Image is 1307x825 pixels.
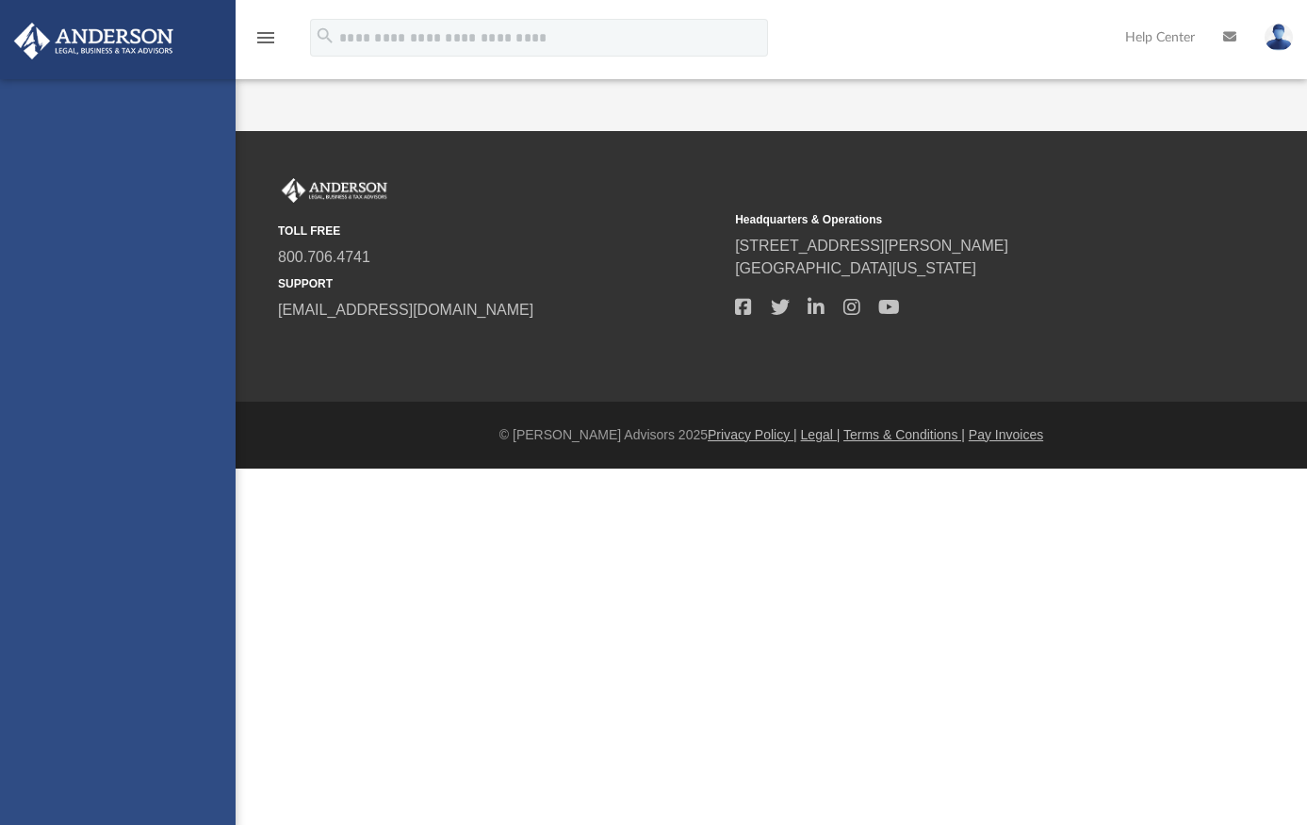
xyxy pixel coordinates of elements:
i: search [315,25,335,46]
img: Anderson Advisors Platinum Portal [8,23,179,59]
a: Terms & Conditions | [843,427,965,442]
a: menu [254,36,277,49]
a: [STREET_ADDRESS][PERSON_NAME] [735,238,1008,254]
small: TOLL FREE [278,223,722,239]
a: Legal | [801,427,841,442]
a: 800.706.4741 [278,249,370,265]
a: Privacy Policy | [708,427,797,442]
a: [GEOGRAPHIC_DATA][US_STATE] [735,260,976,276]
i: menu [254,26,277,49]
small: SUPPORT [278,275,722,292]
a: [EMAIL_ADDRESS][DOMAIN_NAME] [278,302,533,318]
div: © [PERSON_NAME] Advisors 2025 [236,425,1307,445]
img: Anderson Advisors Platinum Portal [278,178,391,203]
img: User Pic [1265,24,1293,51]
small: Headquarters & Operations [735,211,1179,228]
a: Pay Invoices [969,427,1043,442]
